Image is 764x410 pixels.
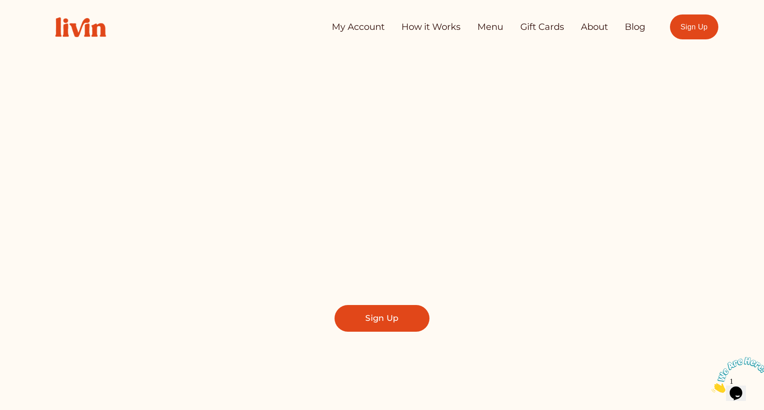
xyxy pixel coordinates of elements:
a: About [581,18,608,36]
span: Find a local chef who prepares customized, healthy meals in your kitchen [232,215,533,255]
span: Let us Take Dinner off Your Plate [170,117,603,201]
a: Menu [477,18,503,36]
a: My Account [332,18,385,36]
img: Chat attention grabber [4,4,60,39]
iframe: chat widget [708,353,764,396]
a: Sign Up [335,305,429,332]
span: 1 [4,4,7,11]
img: Livin [46,8,115,47]
a: How it Works [401,18,461,36]
a: Sign Up [670,14,718,39]
a: Blog [625,18,646,36]
a: Gift Cards [520,18,564,36]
